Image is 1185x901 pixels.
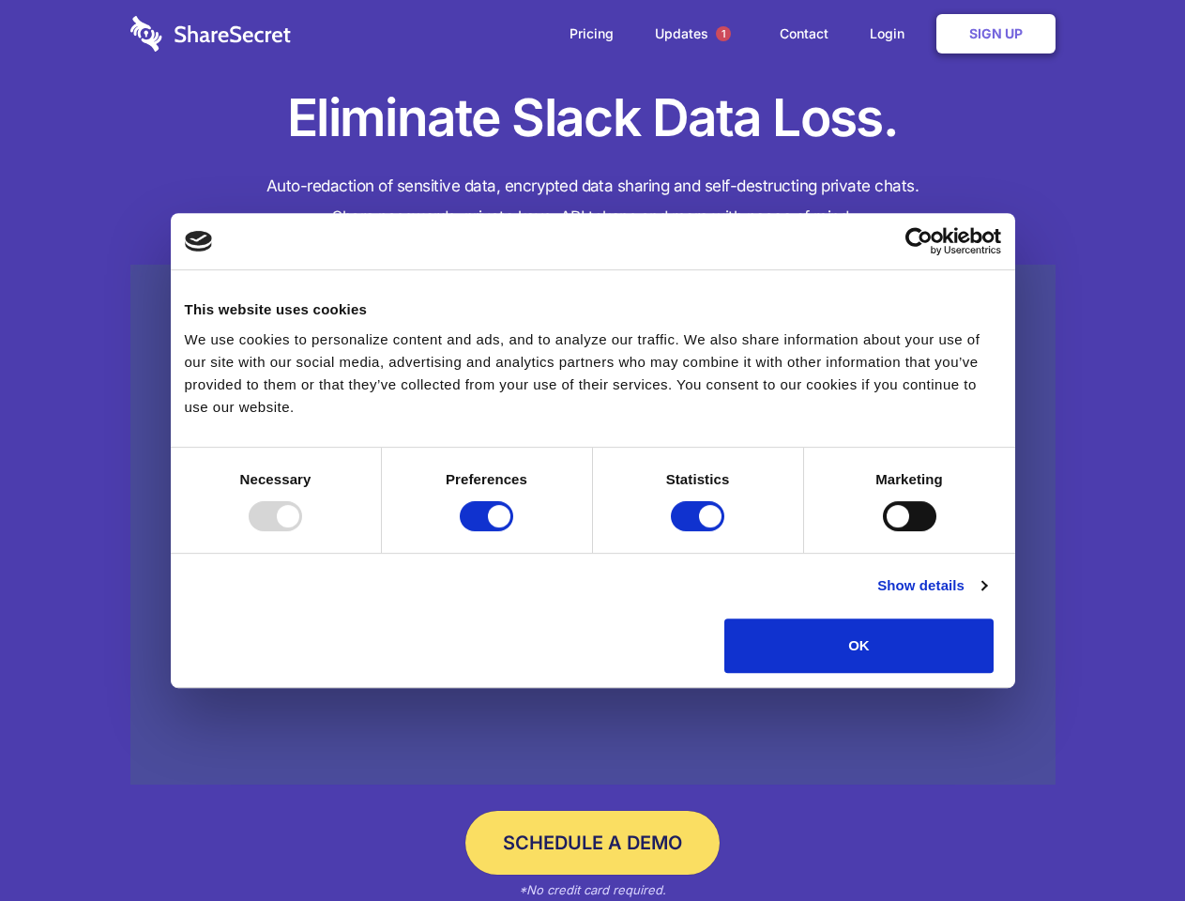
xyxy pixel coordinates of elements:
strong: Marketing [875,471,943,487]
a: Contact [761,5,847,63]
img: logo-wordmark-white-trans-d4663122ce5f474addd5e946df7df03e33cb6a1c49d2221995e7729f52c070b2.svg [130,16,291,52]
h4: Auto-redaction of sensitive data, encrypted data sharing and self-destructing private chats. Shar... [130,171,1056,233]
a: Show details [877,574,986,597]
a: Schedule a Demo [465,811,720,875]
a: Wistia video thumbnail [130,265,1056,786]
div: We use cookies to personalize content and ads, and to analyze our traffic. We also share informat... [185,328,1001,419]
a: Usercentrics Cookiebot - opens in a new window [837,227,1001,255]
em: *No credit card required. [519,882,666,897]
span: 1 [716,26,731,41]
a: Pricing [551,5,632,63]
a: Sign Up [936,14,1056,53]
h1: Eliminate Slack Data Loss. [130,84,1056,152]
img: logo [185,231,213,252]
strong: Preferences [446,471,527,487]
strong: Statistics [666,471,730,487]
a: Login [851,5,933,63]
strong: Necessary [240,471,311,487]
div: This website uses cookies [185,298,1001,321]
button: OK [724,618,994,673]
